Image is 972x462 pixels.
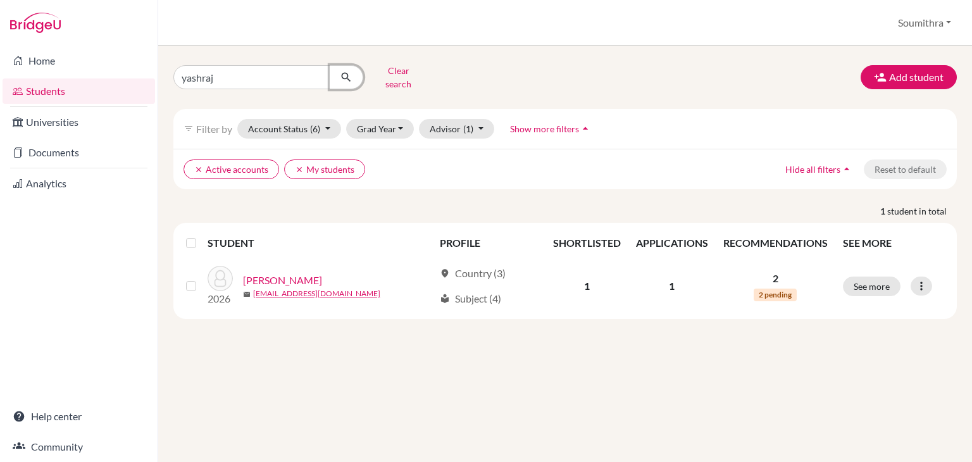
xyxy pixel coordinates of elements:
th: RECOMMENDATIONS [716,228,835,258]
a: Community [3,434,155,459]
span: Hide all filters [785,164,840,175]
th: SEE MORE [835,228,952,258]
th: PROFILE [432,228,545,258]
i: clear [295,165,304,174]
a: Help center [3,404,155,429]
a: [PERSON_NAME] [243,273,322,288]
p: 2 [723,271,828,286]
button: Show more filtersarrow_drop_up [499,119,602,139]
a: Universities [3,109,155,135]
button: Hide all filtersarrow_drop_up [775,159,864,179]
input: Find student by name... [173,65,330,89]
span: mail [243,290,251,298]
img: Bridge-U [10,13,61,33]
td: 1 [628,258,716,314]
button: See more [843,277,900,296]
button: Add student [861,65,957,89]
a: [EMAIL_ADDRESS][DOMAIN_NAME] [253,288,380,299]
i: clear [194,165,203,174]
a: Documents [3,140,155,165]
span: (6) [310,123,320,134]
i: arrow_drop_up [579,122,592,135]
button: Reset to default [864,159,947,179]
span: local_library [440,294,450,304]
button: Account Status(6) [237,119,341,139]
img: Singh, Twisha [208,266,233,291]
span: Show more filters [510,123,579,134]
strong: 1 [880,204,887,218]
i: arrow_drop_up [840,163,853,175]
span: (1) [463,123,473,134]
a: Students [3,78,155,104]
a: Home [3,48,155,73]
p: 2026 [208,291,233,306]
span: location_on [440,268,450,278]
th: STUDENT [208,228,432,258]
button: Soumithra [892,11,957,35]
th: APPLICATIONS [628,228,716,258]
span: Filter by [196,123,232,135]
button: Advisor(1) [419,119,494,139]
i: filter_list [184,123,194,134]
td: 1 [545,258,628,314]
div: Subject (4) [440,291,501,306]
button: clearActive accounts [184,159,279,179]
th: SHORTLISTED [545,228,628,258]
a: Analytics [3,171,155,196]
button: Clear search [363,61,433,94]
span: 2 pending [754,289,797,301]
button: clearMy students [284,159,365,179]
button: Grad Year [346,119,414,139]
div: Country (3) [440,266,506,281]
span: student in total [887,204,957,218]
